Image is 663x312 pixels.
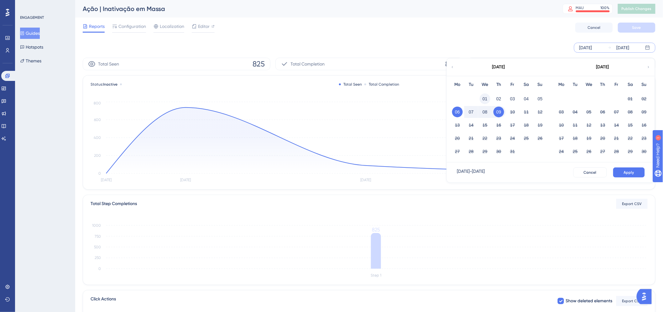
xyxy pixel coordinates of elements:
[632,25,641,30] span: Save
[464,81,478,88] div: Tu
[521,107,532,117] button: 11
[98,171,101,176] tspan: 0
[291,60,325,68] span: Total Completion
[584,120,594,130] button: 12
[556,120,567,130] button: 10
[98,267,101,271] tspan: 0
[521,93,532,104] button: 04
[598,120,608,130] button: 13
[180,178,191,182] tspan: [DATE]
[625,120,636,130] button: 15
[493,93,504,104] button: 02
[613,167,645,177] button: Apply
[94,153,101,158] tspan: 200
[570,146,581,157] button: 25
[466,146,477,157] button: 28
[452,120,463,130] button: 13
[371,273,382,278] tspan: Step 1
[480,133,490,144] button: 22
[624,81,637,88] div: Sa
[480,120,490,130] button: 15
[611,133,622,144] button: 21
[616,296,648,306] button: Export CSV
[535,133,546,144] button: 26
[507,146,518,157] button: 31
[451,81,464,88] div: Mo
[493,107,504,117] button: 09
[521,133,532,144] button: 25
[622,6,652,11] span: Publish Changes
[466,133,477,144] button: 21
[618,4,655,14] button: Publish Changes
[118,23,146,30] span: Configuration
[611,120,622,130] button: 14
[598,107,608,117] button: 06
[535,107,546,117] button: 12
[457,167,485,177] div: [DATE] - [DATE]
[535,120,546,130] button: 19
[596,81,610,88] div: Th
[20,28,40,39] button: Guides
[601,5,610,10] div: 100 %
[83,4,547,13] div: Ação | Inativação em Massa
[98,60,119,68] span: Total Seen
[20,55,41,66] button: Themes
[480,93,490,104] button: 01
[598,146,608,157] button: 27
[566,297,613,305] span: Show deleted elements
[639,93,650,104] button: 02
[610,81,624,88] div: Fr
[339,82,362,87] div: Total Seen
[582,81,596,88] div: We
[95,256,101,260] tspan: 250
[533,81,547,88] div: Su
[478,81,492,88] div: We
[617,44,629,51] div: [DATE]
[598,133,608,144] button: 20
[466,107,477,117] button: 07
[519,81,533,88] div: Sa
[91,200,137,208] div: Total Step Completions
[556,107,567,117] button: 03
[493,146,504,157] button: 30
[622,201,642,206] span: Export CSV
[43,3,45,8] div: 1
[492,81,506,88] div: Th
[466,120,477,130] button: 14
[91,82,117,87] span: Status:
[507,120,518,130] button: 17
[579,44,592,51] div: [DATE]
[576,5,584,10] div: MAU
[588,25,601,30] span: Cancel
[253,59,265,69] span: 825
[89,23,105,30] span: Reports
[575,23,613,33] button: Cancel
[452,146,463,157] button: 27
[198,23,210,30] span: Editor
[94,135,101,140] tspan: 400
[95,234,101,239] tspan: 750
[637,81,651,88] div: Su
[584,146,594,157] button: 26
[20,15,44,20] div: ENGAGEMENT
[535,93,546,104] button: 05
[20,41,43,53] button: Hotspots
[94,101,101,105] tspan: 800
[625,107,636,117] button: 08
[94,245,101,249] tspan: 500
[639,146,650,157] button: 30
[493,120,504,130] button: 16
[584,133,594,144] button: 19
[493,133,504,144] button: 23
[596,63,609,71] div: [DATE]
[480,146,490,157] button: 29
[611,107,622,117] button: 07
[91,295,116,307] span: Click Actions
[452,107,463,117] button: 06
[639,107,650,117] button: 09
[625,146,636,157] button: 29
[584,107,594,117] button: 05
[637,287,655,306] iframe: UserGuiding AI Assistant Launcher
[616,199,648,209] button: Export CSV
